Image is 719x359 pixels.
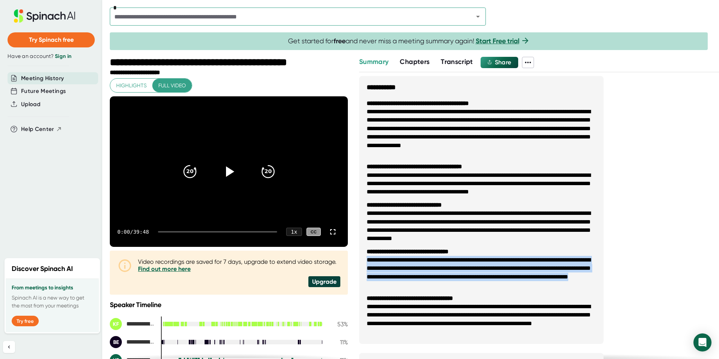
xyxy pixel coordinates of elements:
button: Highlights [110,79,153,93]
button: Full video [152,79,192,93]
button: Help Center [21,125,62,134]
button: Open [473,11,483,22]
div: Open Intercom Messenger [693,333,711,351]
button: Try free [12,316,39,326]
div: KF [110,318,122,330]
div: Speaker Timeline [110,301,348,309]
div: BE [110,336,122,348]
span: Full video [158,81,186,90]
button: Upload [21,100,40,109]
div: CC [306,228,321,236]
div: 11 % [329,339,348,346]
div: 1 x [286,228,302,236]
span: Share [495,59,511,66]
span: Try Spinach free [29,36,74,43]
b: free [334,37,346,45]
span: Help Center [21,125,54,134]
button: Share [481,57,518,68]
span: Summary [359,58,388,66]
button: Transcript [441,57,473,67]
h3: From meetings to insights [12,285,93,291]
a: Start Free trial [476,37,519,45]
span: Transcript [441,58,473,66]
div: Upgrade [308,276,340,287]
div: Koutselos Elli (H&M US: US: Construction & Facilities) [110,318,155,330]
div: Have an account? [8,53,95,60]
h2: Discover Spinach AI [12,264,73,274]
div: Video recordings are saved for 7 days, upgrade to extend video storage. [138,258,340,272]
p: Spinach AI is a new way to get the most from your meetings [12,294,93,310]
button: Summary [359,57,388,67]
button: Collapse sidebar [3,341,15,353]
a: Sign in [55,53,71,59]
a: Find out more here [138,265,191,272]
button: Try Spinach free [8,32,95,47]
span: Chapters [400,58,429,66]
div: 53 % [329,321,348,328]
div: 0:00 / 39:48 [117,229,149,235]
button: Chapters [400,57,429,67]
span: Get started for and never miss a meeting summary again! [288,37,530,46]
button: Future Meetings [21,87,66,96]
span: Highlights [116,81,147,90]
button: Meeting History [21,74,64,83]
div: Benites Valerie (CD&G: Retail Experience) [110,336,155,348]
